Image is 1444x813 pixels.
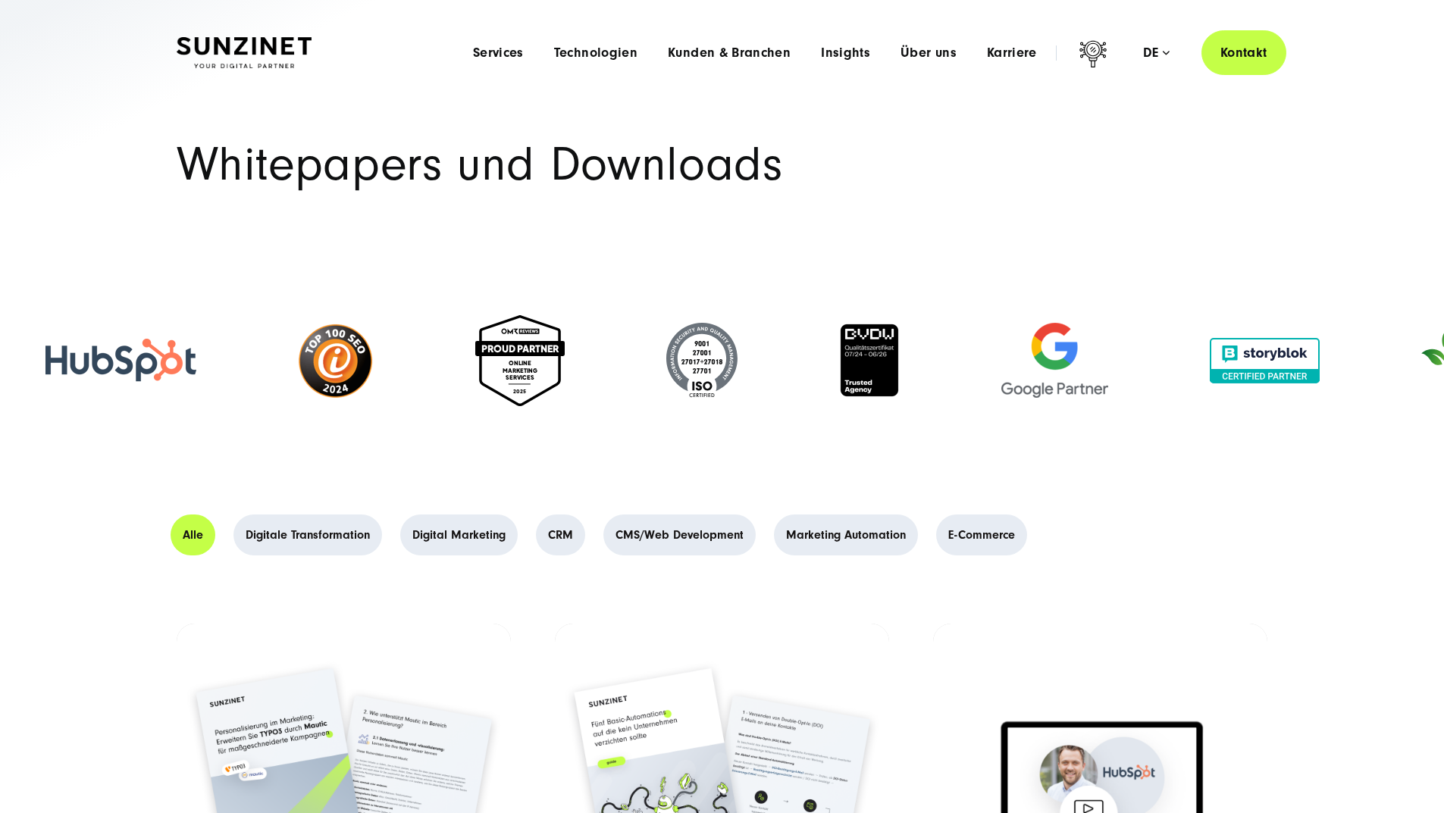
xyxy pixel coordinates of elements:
[475,315,565,406] img: Online marketing services 2025 - Digital Agentur SUNZNET - OMR Proud Partner
[821,45,870,61] a: Insights
[839,323,900,398] img: BVDW Qualitätszertifikat - Digitalagentur SUNZINET
[473,45,524,61] a: Services
[233,514,382,555] a: Digitale Transformation
[45,339,196,383] img: HubSpot - Digitalagentur SUNZINET
[901,45,957,61] a: Über uns
[1001,323,1108,398] img: Google Partner Agentur - Digitalagentur für Digital Marketing und Strategie SUNZINET
[177,142,1268,188] h1: Whitepapers und Downloads
[1143,45,1170,61] div: de
[298,323,374,399] img: top-100-seo-2024-ibusiness-seo-agentur-SUNZINET
[554,45,637,61] a: Technologien
[400,514,518,555] a: Digital Marketing
[987,45,1037,61] a: Karriere
[177,37,312,69] img: SUNZINET Full Service Digital Agentur
[536,514,585,555] a: CRM
[668,45,791,61] a: Kunden & Branchen
[1201,30,1286,75] a: Kontakt
[171,514,215,555] a: Alle
[774,514,918,555] a: Marketing Automation
[603,514,756,555] a: CMS/Web Development
[1210,338,1320,383] img: Storyblok zertifiziert partner agentur SUNZINET - Storyblok agentur SUNZINET
[666,323,738,399] img: ISO-Siegel - Digital Agentur SUNZINET
[936,514,1027,555] a: E-Commerce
